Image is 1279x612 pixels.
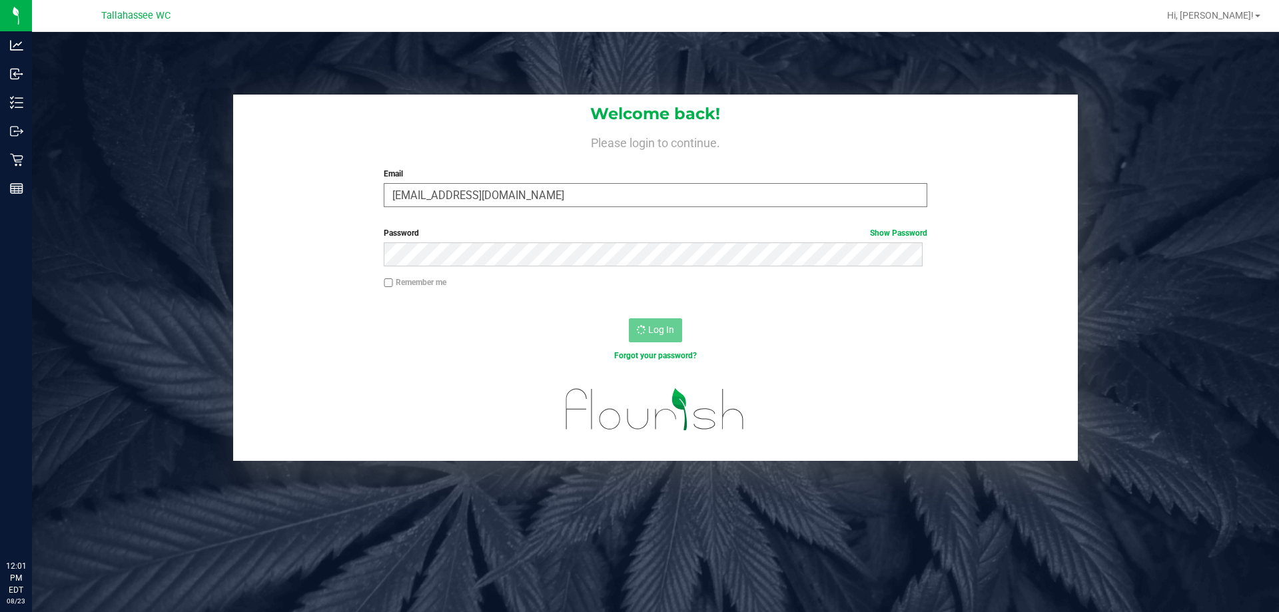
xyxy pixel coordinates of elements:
[10,153,23,166] inline-svg: Retail
[648,324,674,335] span: Log In
[10,182,23,195] inline-svg: Reports
[10,125,23,138] inline-svg: Outbound
[101,10,171,21] span: Tallahassee WC
[614,351,697,360] a: Forgot your password?
[233,133,1078,149] h4: Please login to continue.
[10,39,23,52] inline-svg: Analytics
[384,278,393,288] input: Remember me
[233,105,1078,123] h1: Welcome back!
[870,228,927,238] a: Show Password
[384,228,419,238] span: Password
[6,560,26,596] p: 12:01 PM EDT
[629,318,682,342] button: Log In
[384,276,446,288] label: Remember me
[10,96,23,109] inline-svg: Inventory
[384,168,927,180] label: Email
[6,596,26,606] p: 08/23
[550,376,761,444] img: flourish_logo.svg
[1167,10,1254,21] span: Hi, [PERSON_NAME]!
[10,67,23,81] inline-svg: Inbound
